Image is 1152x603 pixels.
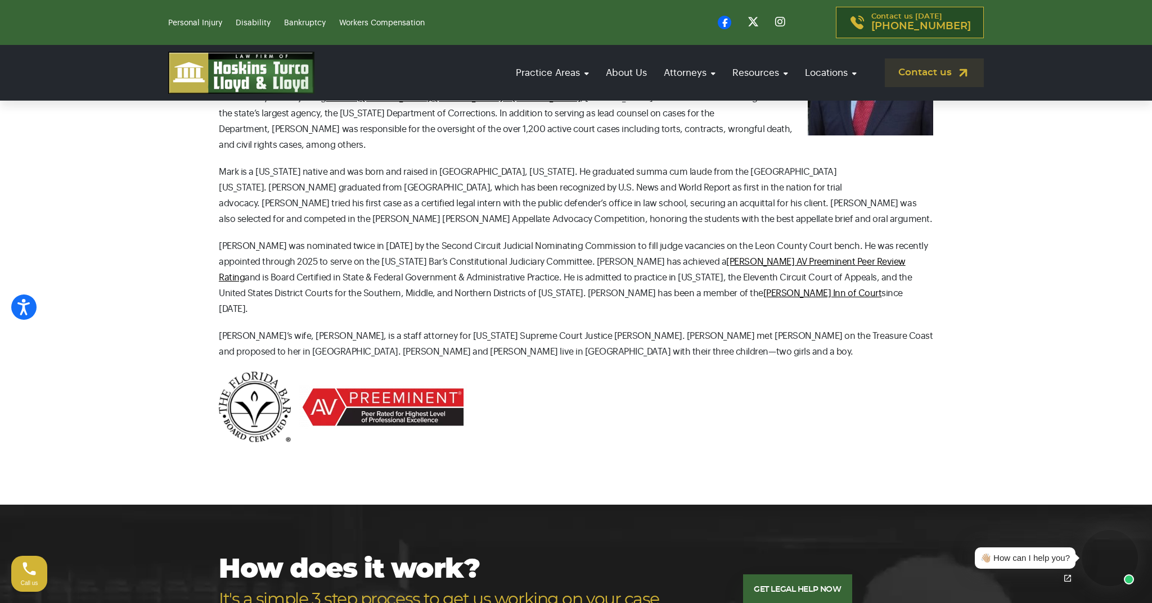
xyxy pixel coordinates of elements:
a: [PERSON_NAME] AV Preeminent Peer Review Rating [219,257,906,282]
img: logo [168,52,314,94]
a: [PERSON_NAME] Inn of Court [763,289,882,298]
p: Immediately before joining , [PERSON_NAME] served as the head of litigation for the state’s large... [219,90,933,153]
div: 👋🏼 How can I help you? [980,552,1070,565]
a: Resources [727,57,794,89]
a: Disability [236,19,271,27]
span: [PHONE_NUMBER] [871,21,971,32]
p: Mark is a [US_STATE] native and was born and raised in [GEOGRAPHIC_DATA], [US_STATE]. He graduate... [219,164,933,227]
a: Locations [799,57,862,89]
a: About Us [600,57,652,89]
img: Florida Bar Board Certified [219,371,291,443]
a: Attorneys [658,57,721,89]
img: Preeminent Logo [299,386,467,429]
p: Contact us [DATE] [871,13,971,32]
a: Open chat [1056,566,1079,590]
span: Call us [21,580,38,586]
a: Bankruptcy [284,19,326,27]
a: Personal Injury [168,19,222,27]
a: Contact us [885,58,984,87]
p: [PERSON_NAME] was nominated twice in [DATE] by the Second Circuit Judicial Nominating Commission ... [219,238,933,317]
p: [PERSON_NAME]’s wife, [PERSON_NAME], is a staff attorney for [US_STATE] Supreme Court Justice [PE... [219,328,933,360]
a: Workers Compensation [339,19,425,27]
a: Practice Areas [510,57,595,89]
a: Contact us [DATE][PHONE_NUMBER] [836,7,984,38]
